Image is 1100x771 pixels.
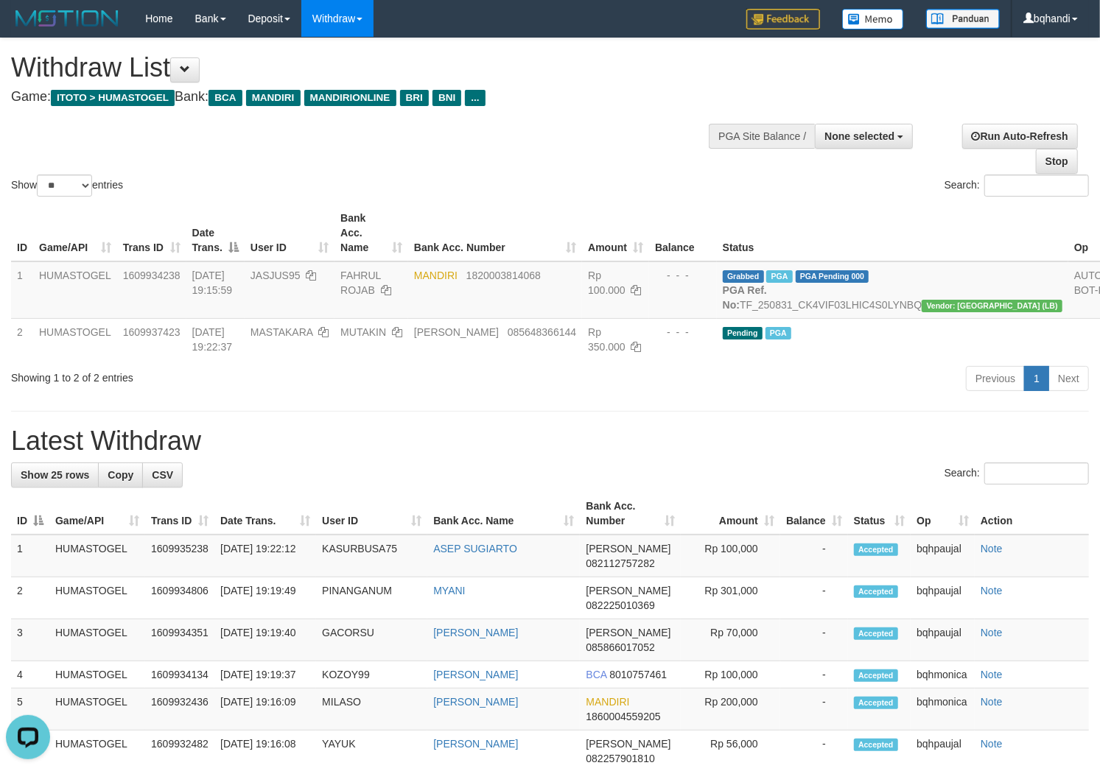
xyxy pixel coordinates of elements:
[911,619,975,661] td: bqhpaujal
[427,493,580,535] th: Bank Acc. Name: activate to sort column ascending
[145,661,214,689] td: 1609934134
[824,130,894,142] span: None selected
[33,318,117,360] td: HUMASTOGEL
[586,585,670,596] span: [PERSON_NAME]
[214,619,316,661] td: [DATE] 19:19:40
[780,661,848,689] td: -
[251,326,313,338] span: MASTAKARA
[681,493,780,535] th: Amount: activate to sort column ascending
[51,90,175,106] span: ITOTO > HUMASTOGEL
[209,90,242,106] span: BCA
[11,535,49,577] td: 1
[192,326,233,353] span: [DATE] 19:22:37
[723,327,763,339] span: Pending
[465,90,485,106] span: ...
[1048,366,1089,391] a: Next
[414,326,499,338] span: [PERSON_NAME]
[214,689,316,730] td: [DATE] 19:16:09
[33,261,117,319] td: HUMASTOGEL
[586,557,654,569] span: Copy 082112757282 to clipboard
[11,365,447,385] div: Showing 1 to 2 of 2 entries
[609,669,667,680] span: Copy 8010757461 to clipboard
[981,585,1003,596] a: Note
[854,627,898,640] span: Accepted
[11,661,49,689] td: 4
[681,619,780,661] td: Rp 70,000
[911,689,975,730] td: bqhmonica
[723,284,767,311] b: PGA Ref. No:
[192,270,233,296] span: [DATE] 19:15:59
[649,205,717,261] th: Balance
[723,270,764,283] span: Grabbed
[926,9,1000,29] img: panduan.png
[945,462,1089,485] label: Search:
[962,124,1078,149] a: Run Auto-Refresh
[214,493,316,535] th: Date Trans.: activate to sort column ascending
[588,270,626,296] span: Rp 100.000
[586,641,654,653] span: Copy 085866017052 to clipboard
[433,627,518,638] a: [PERSON_NAME]
[414,270,458,281] span: MANDIRI
[11,318,33,360] td: 2
[815,124,913,149] button: None selected
[911,661,975,689] td: bqhmonica
[316,577,427,619] td: PINANGANUM
[586,669,606,680] span: BCA
[316,493,427,535] th: User ID: activate to sort column ascending
[145,535,214,577] td: 1609935238
[981,669,1003,680] a: Note
[681,661,780,689] td: Rp 100,000
[433,738,518,750] a: [PERSON_NAME]
[316,619,427,661] td: GACORSU
[780,619,848,661] td: -
[11,7,123,29] img: MOTION_logo.png
[11,175,123,197] label: Show entries
[981,627,1003,638] a: Note
[981,543,1003,555] a: Note
[214,661,316,689] td: [DATE] 19:19:37
[316,689,427,730] td: MILASO
[11,689,49,730] td: 5
[11,53,718,82] h1: Withdraw List
[586,711,660,722] span: Copy 1860004559205 to clipboard
[108,469,133,481] span: Copy
[49,661,145,689] td: HUMASTOGEL
[717,205,1068,261] th: Status
[145,619,214,661] td: 1609934351
[911,535,975,577] td: bqhpaujal
[11,462,99,487] a: Show 25 rows
[766,327,791,339] span: Marked by bqhpaujal
[922,300,1062,312] span: Vendor URL: https://dashboard.q2checkout.com/secure
[33,205,117,261] th: Game/API: activate to sort column ascending
[766,270,792,283] span: Marked by bqhmonica
[508,326,576,338] span: Copy 085648366144 to clipboard
[586,599,654,611] span: Copy 082225010369 to clipboard
[842,9,904,29] img: Button%20Memo.svg
[152,469,173,481] span: CSV
[304,90,396,106] span: MANDIRIONLINE
[316,535,427,577] td: KASURBUSA75
[780,689,848,730] td: -
[1036,149,1078,174] a: Stop
[400,90,429,106] span: BRI
[49,535,145,577] td: HUMASTOGEL
[780,535,848,577] td: -
[251,270,301,281] span: JASJUS95
[21,469,89,481] span: Show 25 rows
[911,493,975,535] th: Op: activate to sort column ascending
[780,493,848,535] th: Balance: activate to sort column ascending
[681,689,780,730] td: Rp 200,000
[214,577,316,619] td: [DATE] 19:19:49
[586,543,670,555] span: [PERSON_NAME]
[588,326,626,353] span: Rp 350.000
[246,90,301,106] span: MANDIRI
[145,689,214,730] td: 1609932436
[586,696,629,708] span: MANDIRI
[11,261,33,319] td: 1
[245,205,334,261] th: User ID: activate to sort column ascending
[586,753,654,764] span: Copy 082257901810 to clipboard
[984,462,1089,485] input: Search:
[746,9,820,29] img: Feedback.jpg
[586,627,670,638] span: [PERSON_NAME]
[681,577,780,619] td: Rp 301,000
